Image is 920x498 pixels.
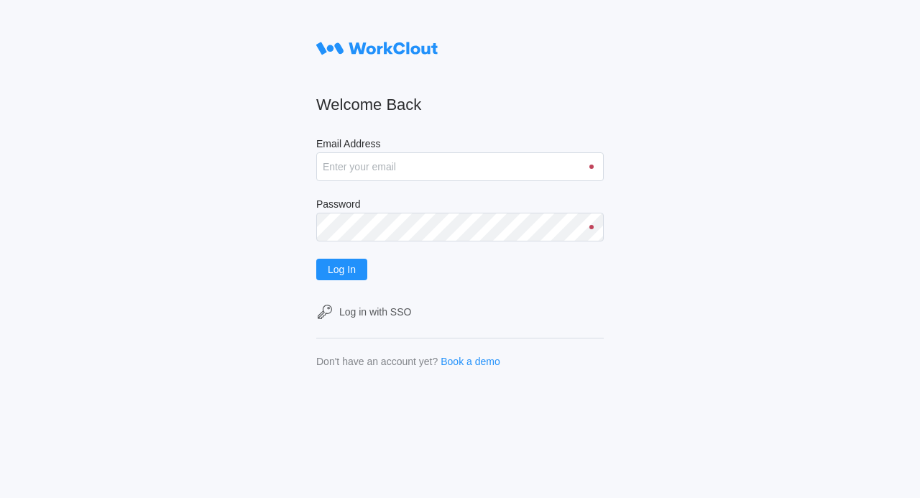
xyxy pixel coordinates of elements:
[316,259,367,280] button: Log In
[316,198,604,213] label: Password
[316,95,604,115] h2: Welcome Back
[441,356,500,367] a: Book a demo
[316,152,604,181] input: Enter your email
[316,138,604,152] label: Email Address
[316,356,438,367] div: Don't have an account yet?
[339,306,411,318] div: Log in with SSO
[316,303,604,321] a: Log in with SSO
[328,264,356,275] span: Log In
